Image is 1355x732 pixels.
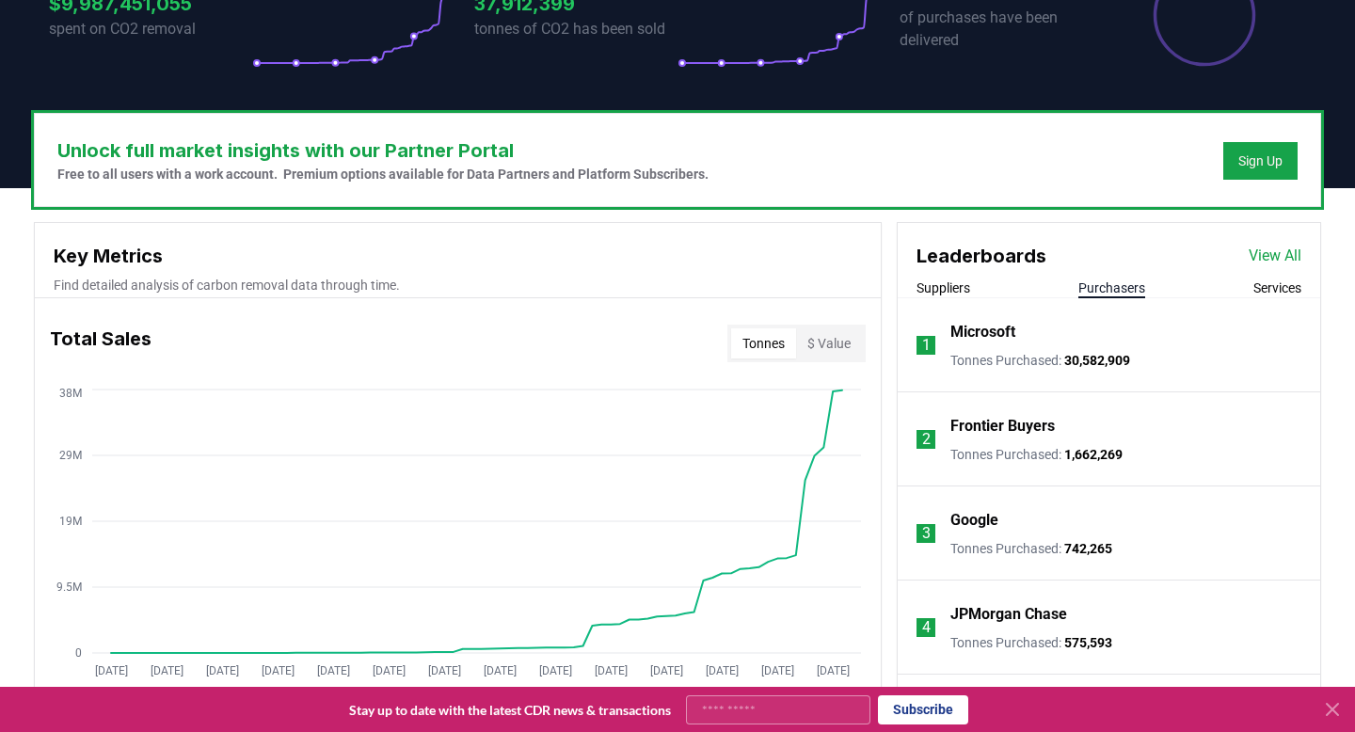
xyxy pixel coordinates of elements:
[428,664,461,677] tspan: [DATE]
[817,664,850,677] tspan: [DATE]
[539,664,572,677] tspan: [DATE]
[761,664,794,677] tspan: [DATE]
[1064,541,1112,556] span: 742,265
[1064,635,1112,650] span: 575,593
[1223,142,1298,180] button: Sign Up
[57,136,709,165] h3: Unlock full market insights with our Partner Portal
[1238,151,1283,170] a: Sign Up
[1064,353,1130,368] span: 30,582,909
[317,664,350,677] tspan: [DATE]
[950,415,1055,438] a: Frontier Buyers
[650,664,683,677] tspan: [DATE]
[262,664,295,677] tspan: [DATE]
[75,646,82,660] tspan: 0
[373,664,406,677] tspan: [DATE]
[950,539,1112,558] p: Tonnes Purchased :
[922,428,931,451] p: 2
[474,18,677,40] p: tonnes of CO2 has been sold
[59,387,82,400] tspan: 38M
[950,509,998,532] a: Google
[95,664,128,677] tspan: [DATE]
[151,664,183,677] tspan: [DATE]
[950,445,1123,464] p: Tonnes Purchased :
[922,616,931,639] p: 4
[56,581,82,594] tspan: 9.5M
[917,242,1046,270] h3: Leaderboards
[1064,447,1123,462] span: 1,662,269
[731,328,796,358] button: Tonnes
[706,664,739,677] tspan: [DATE]
[922,522,931,545] p: 3
[950,603,1067,626] a: JPMorgan Chase
[59,449,82,462] tspan: 29M
[206,664,239,677] tspan: [DATE]
[59,515,82,528] tspan: 19M
[49,18,252,40] p: spent on CO2 removal
[595,664,628,677] tspan: [DATE]
[1253,278,1301,297] button: Services
[796,328,862,358] button: $ Value
[950,321,1015,343] a: Microsoft
[917,278,970,297] button: Suppliers
[54,276,862,294] p: Find detailed analysis of carbon removal data through time.
[484,664,517,677] tspan: [DATE]
[54,242,862,270] h3: Key Metrics
[50,325,151,362] h3: Total Sales
[57,165,709,183] p: Free to all users with a work account. Premium options available for Data Partners and Platform S...
[1078,278,1145,297] button: Purchasers
[1249,245,1301,267] a: View All
[950,351,1130,370] p: Tonnes Purchased :
[950,633,1112,652] p: Tonnes Purchased :
[900,7,1103,52] p: of purchases have been delivered
[922,334,931,357] p: 1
